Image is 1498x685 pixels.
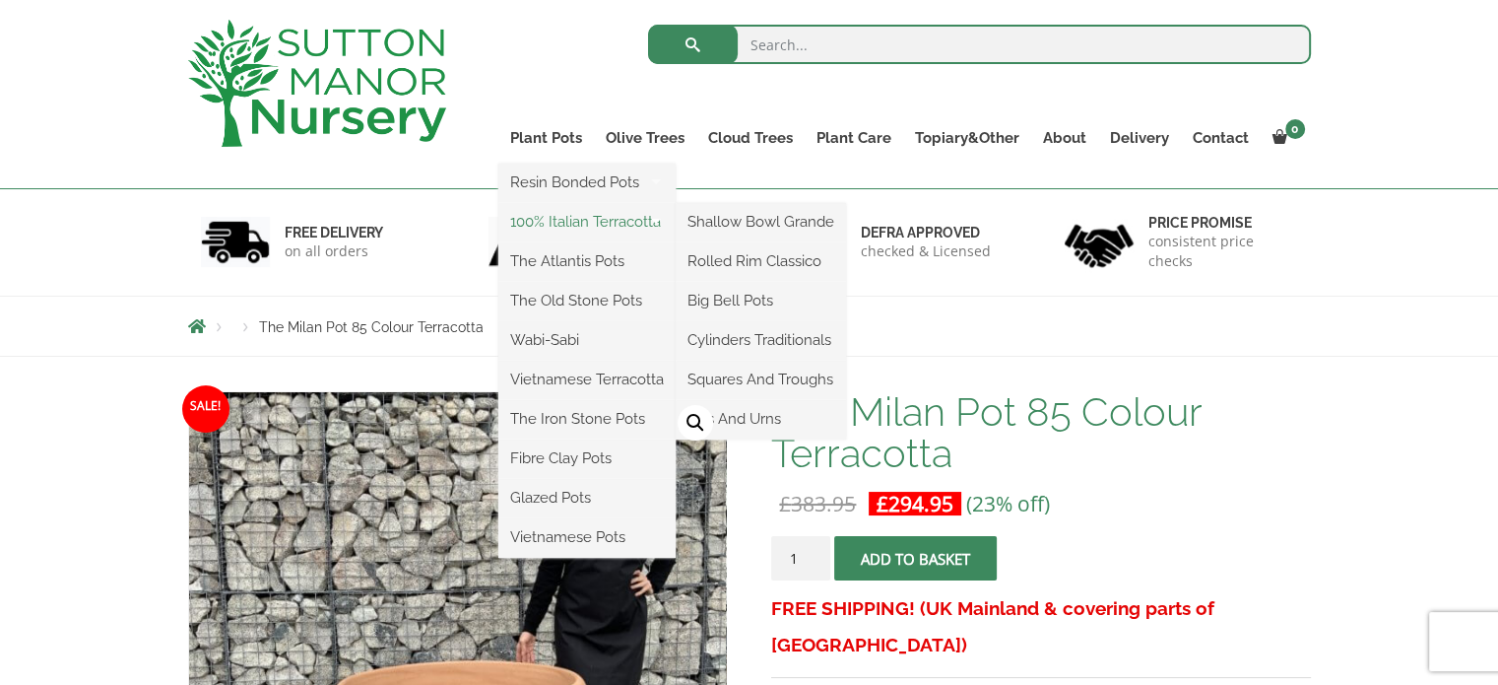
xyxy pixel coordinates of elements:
span: £ [779,490,791,517]
a: Topiary&Other [903,124,1031,152]
a: Resin Bonded Pots [498,168,676,197]
a: Glazed Pots [498,483,676,513]
a: The Old Stone Pots [498,286,676,315]
h6: Price promise [1148,214,1298,232]
a: Plant Pots [498,124,594,152]
img: 4.jpg [1065,212,1134,272]
a: View full-screen image gallery [678,405,713,441]
a: Olive Trees [594,124,696,152]
a: Big Bell Pots [676,286,846,315]
p: on all orders [285,241,383,261]
a: Rolled Rim Classico [676,246,846,276]
img: 1.jpg [201,217,270,267]
a: Fibre Clay Pots [498,444,676,473]
p: consistent price checks [1148,232,1298,271]
a: Cylinders Traditionals [676,325,846,355]
span: (23% off) [966,490,1050,517]
a: Delivery [1098,124,1181,152]
a: The Iron Stone Pots [498,404,676,434]
img: 2.jpg [488,217,557,267]
input: Product quantity [771,536,830,581]
button: Add to basket [834,536,997,581]
a: About [1031,124,1098,152]
span: The Milan Pot 85 Colour Terracotta [259,319,484,335]
h3: FREE SHIPPING! (UK Mainland & covering parts of [GEOGRAPHIC_DATA]) [771,590,1310,663]
nav: Breadcrumbs [188,318,1311,334]
span: £ [877,490,888,517]
a: Vietnamese Terracotta [498,365,676,394]
span: Sale! [182,385,229,433]
a: Plant Care [805,124,903,152]
bdi: 294.95 [877,490,953,517]
img: logo [188,20,446,147]
a: Wabi-Sabi [498,325,676,355]
a: Jars And Urns [676,404,846,434]
h6: FREE DELIVERY [285,224,383,241]
a: Cloud Trees [696,124,805,152]
a: Shallow Bowl Grande [676,207,846,237]
input: Search... [648,25,1311,64]
a: Squares And Troughs [676,365,846,394]
h6: Defra approved [861,224,991,241]
a: Contact [1181,124,1261,152]
a: 100% Italian Terracotta [498,207,676,237]
a: 0 [1261,124,1311,152]
p: checked & Licensed [861,241,991,261]
bdi: 383.95 [779,490,856,517]
a: Vietnamese Pots [498,522,676,552]
a: The Atlantis Pots [498,246,676,276]
span: 0 [1285,119,1305,139]
h1: The Milan Pot 85 Colour Terracotta [771,391,1310,474]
